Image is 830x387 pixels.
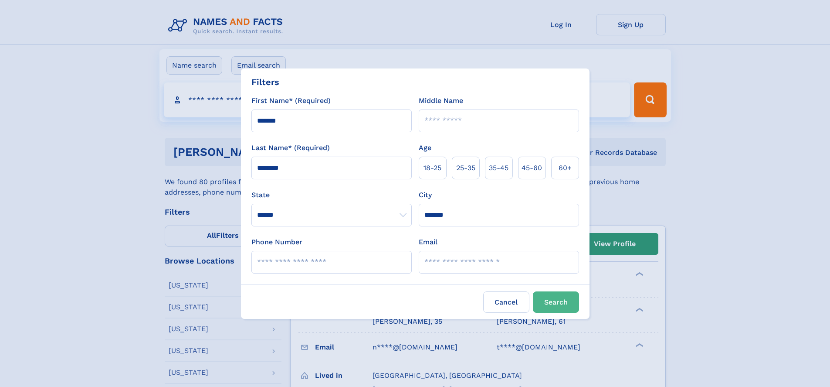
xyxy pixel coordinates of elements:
[419,237,437,247] label: Email
[419,190,432,200] label: City
[251,237,302,247] label: Phone Number
[251,96,331,106] label: First Name* (Required)
[251,143,330,153] label: Last Name* (Required)
[456,163,475,173] span: 25‑35
[559,163,572,173] span: 60+
[522,163,542,173] span: 45‑60
[251,75,279,89] div: Filters
[489,163,508,173] span: 35‑45
[533,291,579,313] button: Search
[419,143,431,153] label: Age
[419,96,463,106] label: Middle Name
[483,291,529,313] label: Cancel
[423,163,441,173] span: 18‑25
[251,190,412,200] label: State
